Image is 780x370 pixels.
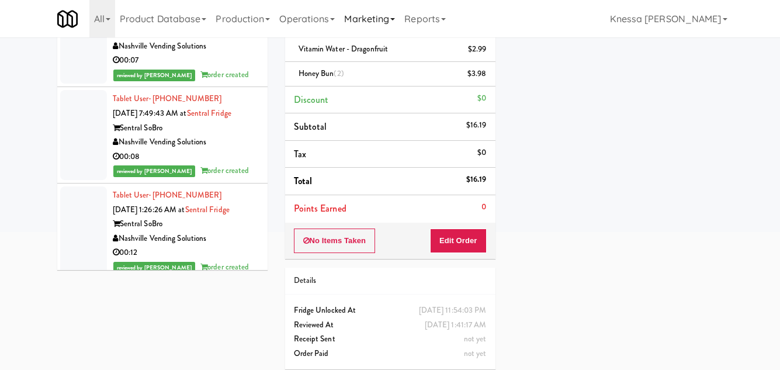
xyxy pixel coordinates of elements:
div: [DATE] 11:54:03 PM [419,303,487,318]
span: (2) [334,68,344,79]
span: · [PHONE_NUMBER] [149,189,222,200]
span: Subtotal [294,120,327,133]
div: Sentral SoBro [113,217,259,231]
span: not yet [464,348,487,359]
div: Details [294,274,487,288]
div: 00:07 [113,53,259,68]
span: [DATE] 7:49:43 AM at [113,108,187,119]
div: $2.99 [468,42,487,57]
img: Micromart [57,9,78,29]
div: $0 [477,91,486,106]
li: Tablet User· [PHONE_NUMBER][DATE] 1:26:26 AM atSentral FridgeSentral SoBroNashville Vending Solut... [57,184,268,280]
span: Tax [294,147,306,161]
span: Discount [294,93,329,106]
span: Honey Bun [299,68,344,79]
div: $3.98 [467,67,487,81]
span: Vitamin Water - Dragonfruit [299,43,389,54]
span: reviewed by [PERSON_NAME] [113,165,196,177]
div: Nashville Vending Solutions [113,231,259,246]
span: reviewed by [PERSON_NAME] [113,70,196,81]
div: 00:08 [113,150,259,164]
button: Edit Order [430,229,487,253]
div: 0 [481,200,486,215]
div: Fridge Unlocked At [294,303,487,318]
span: order created [200,69,249,80]
div: 00:12 [113,245,259,260]
a: Sentral Fridge [185,204,230,215]
a: Tablet User· [PHONE_NUMBER] [113,93,222,104]
span: [DATE] 1:26:26 AM at [113,204,185,215]
li: Tablet User· [PHONE_NUMBER][DATE] 7:49:43 AM atSentral FridgeSentral SoBroNashville Vending Solut... [57,87,268,184]
button: No Items Taken [294,229,376,253]
span: Points Earned [294,202,346,215]
div: Receipt Sent [294,332,487,347]
div: $0 [477,146,486,160]
span: · [PHONE_NUMBER] [149,93,222,104]
a: Tablet User· [PHONE_NUMBER] [113,189,222,200]
div: Reviewed At [294,318,487,333]
div: Sentral SoBro [113,121,259,136]
div: Order Paid [294,347,487,361]
span: order created [200,261,249,272]
span: order created [200,165,249,176]
div: [DATE] 1:41:17 AM [425,318,487,333]
div: Nashville Vending Solutions [113,135,259,150]
div: $16.19 [466,172,487,187]
span: reviewed by [PERSON_NAME] [113,262,196,274]
div: Nashville Vending Solutions [113,39,259,54]
span: not yet [464,333,487,344]
span: Total [294,174,313,188]
div: $16.19 [466,118,487,133]
a: Sentral Fridge [187,108,231,119]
